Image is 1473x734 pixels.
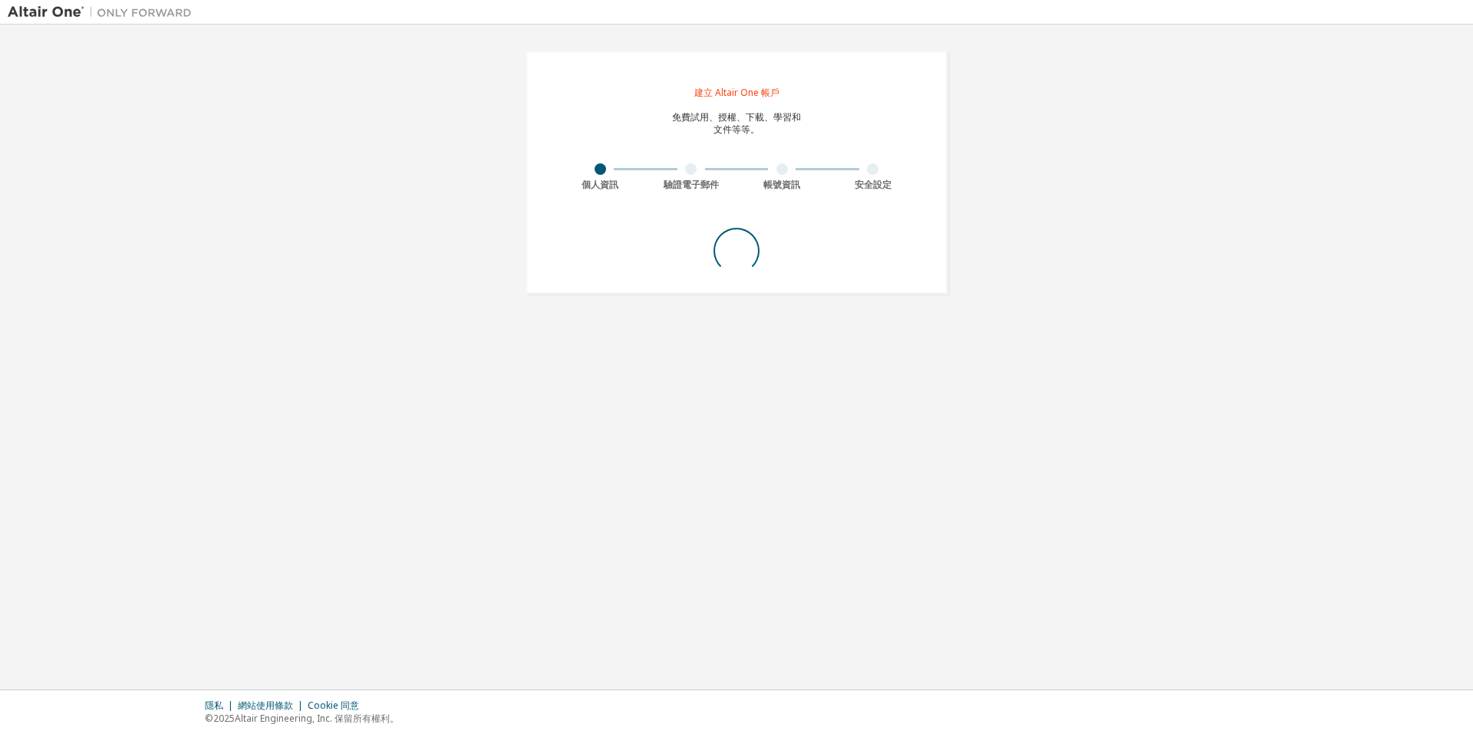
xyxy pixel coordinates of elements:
[672,110,801,123] font: 免費試用、授權、下載、學習和
[308,699,359,712] font: Cookie 同意
[855,178,891,191] font: 安全設定
[205,712,213,725] font: ©
[213,712,235,725] font: 2025
[235,712,399,725] font: Altair Engineering, Inc. 保留所有權利。
[713,123,760,136] font: 文件等等。
[582,178,618,191] font: 個人資訊
[238,699,293,712] font: 網站使用條款
[694,86,779,99] font: 建立 Altair One 帳戶
[8,5,199,20] img: 牽牛星一號
[664,178,719,191] font: 驗證電子郵件
[205,699,223,712] font: 隱私
[763,178,800,191] font: 帳號資訊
